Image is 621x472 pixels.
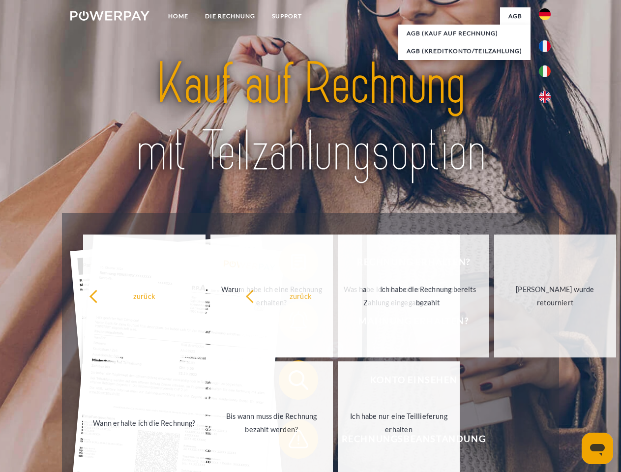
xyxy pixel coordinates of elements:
div: zurück [245,289,356,302]
img: fr [539,40,551,52]
img: title-powerpay_de.svg [94,47,527,188]
div: Wann erhalte ich die Rechnung? [89,416,200,429]
img: it [539,65,551,77]
div: [PERSON_NAME] wurde retourniert [500,283,611,309]
iframe: Schaltfläche zum Öffnen des Messaging-Fensters [582,433,613,464]
div: Ich habe nur eine Teillieferung erhalten [344,410,454,436]
a: AGB (Kauf auf Rechnung) [398,25,531,42]
div: zurück [89,289,200,302]
div: Ich habe die Rechnung bereits bezahlt [373,283,483,309]
a: Home [160,7,197,25]
img: en [539,91,551,103]
div: Bis wann muss die Rechnung bezahlt werden? [216,410,327,436]
img: logo-powerpay-white.svg [70,11,149,21]
a: DIE RECHNUNG [197,7,264,25]
a: AGB (Kreditkonto/Teilzahlung) [398,42,531,60]
a: SUPPORT [264,7,310,25]
a: agb [500,7,531,25]
div: Warum habe ich eine Rechnung erhalten? [216,283,327,309]
img: de [539,8,551,20]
